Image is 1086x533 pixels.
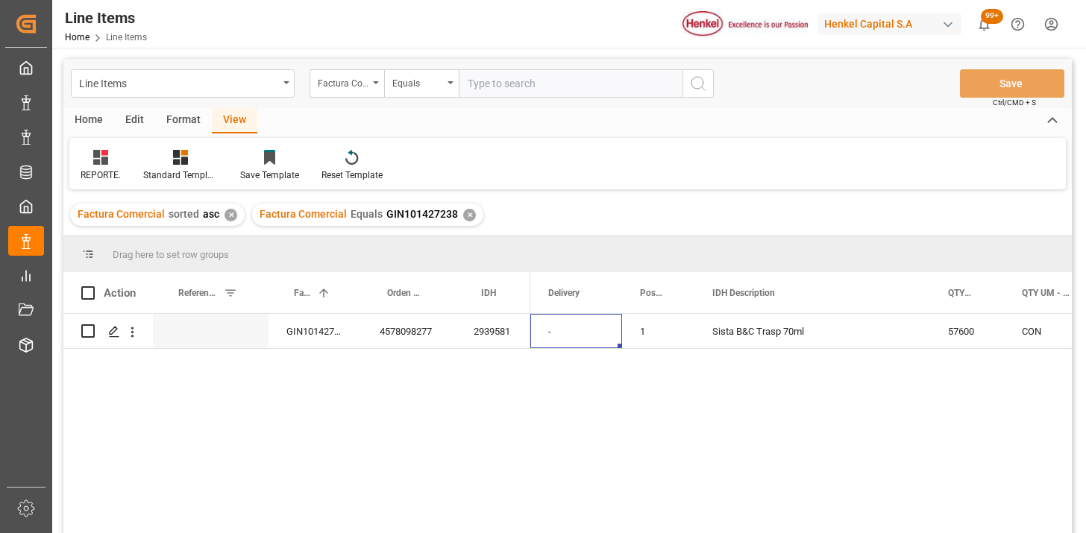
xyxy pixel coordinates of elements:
[203,208,219,220] span: asc
[622,314,694,348] div: 1
[392,73,443,90] div: Equals
[155,108,212,133] div: Format
[694,314,930,348] div: Sista B&C Trasp 70ml
[318,73,368,90] div: Factura Comercial
[225,209,237,221] div: ✕
[481,288,496,298] span: IDH
[63,108,114,133] div: Home
[967,7,1001,41] button: show 103 new notifications
[818,10,967,38] button: Henkel Capital S.A
[387,288,424,298] span: Orden de Compra
[65,32,90,42] a: Home
[143,168,218,182] div: Standard Templates
[960,69,1064,98] button: Save
[993,97,1036,108] span: Ctrl/CMD + S
[294,288,311,298] span: Factura Comercial
[384,69,459,98] button: open menu
[1022,288,1070,298] span: QTY UM - Factura
[362,314,456,348] div: 4578098277
[818,13,961,35] div: Henkel Capital S.A
[113,249,229,260] span: Drag here to set row groups
[351,208,383,220] span: Equals
[71,69,295,98] button: open menu
[321,168,383,182] div: Reset Template
[212,108,257,133] div: View
[104,286,136,300] div: Action
[81,168,121,182] div: REPORTE.
[640,288,663,298] span: Posición
[79,73,278,92] div: Line Items
[682,69,714,98] button: search button
[530,314,622,348] div: -
[456,314,530,348] div: 2939581
[63,314,530,349] div: Press SPACE to select this row.
[463,209,476,221] div: ✕
[269,314,362,348] div: GIN101427238
[240,168,299,182] div: Save Template
[548,288,580,298] span: Delivery
[712,288,775,298] span: IDH Description
[386,208,458,220] span: GIN101427238
[948,288,973,298] span: QTY - Factura
[930,314,1004,348] div: 57600
[981,9,1003,24] span: 99+
[178,288,218,298] span: Referencia Leschaco (impo)
[169,208,199,220] span: sorted
[459,69,682,98] input: Type to search
[682,11,808,37] img: Henkel%20logo.jpg_1689854090.jpg
[65,7,147,29] div: Line Items
[114,108,155,133] div: Edit
[1001,7,1035,41] button: Help Center
[260,208,347,220] span: Factura Comercial
[78,208,165,220] span: Factura Comercial
[310,69,384,98] button: open menu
